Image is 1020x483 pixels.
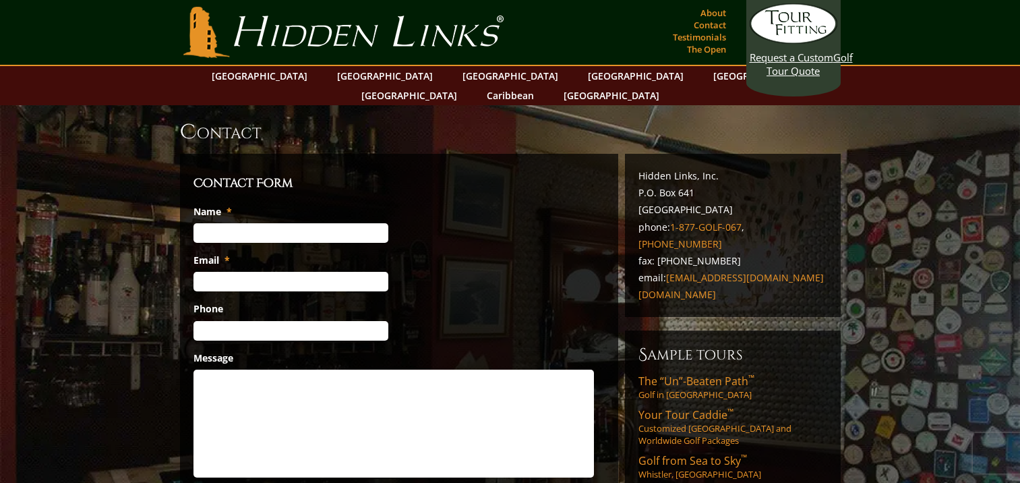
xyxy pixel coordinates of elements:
[638,407,827,447] a: Your Tour Caddie™Customized [GEOGRAPHIC_DATA] and Worldwide Golf Packages
[193,303,223,315] label: Phone
[638,344,827,366] h6: Sample Tours
[670,221,742,233] a: 1-877-GOLF-067
[456,66,565,86] a: [GEOGRAPHIC_DATA]
[690,16,729,34] a: Contact
[355,86,464,105] a: [GEOGRAPHIC_DATA]
[727,406,733,418] sup: ™
[638,407,733,422] span: Your Tour Caddie
[741,452,747,463] sup: ™
[205,66,314,86] a: [GEOGRAPHIC_DATA]
[193,352,233,364] label: Message
[557,86,666,105] a: [GEOGRAPHIC_DATA]
[638,237,722,250] a: [PHONE_NUMBER]
[750,3,837,78] a: Request a CustomGolf Tour Quote
[684,40,729,59] a: The Open
[750,51,833,64] span: Request a Custom
[697,3,729,22] a: About
[480,86,541,105] a: Caribbean
[638,453,747,468] span: Golf from Sea to Sky
[748,372,754,384] sup: ™
[638,374,827,401] a: The “Un”-Beaten Path™Golf in [GEOGRAPHIC_DATA]
[330,66,440,86] a: [GEOGRAPHIC_DATA]
[669,28,729,47] a: Testimonials
[180,119,841,146] h1: Contact
[193,206,232,218] label: Name
[638,167,827,304] p: Hidden Links, Inc. P.O. Box 641 [GEOGRAPHIC_DATA] phone: , fax: [PHONE_NUMBER] email:
[638,288,716,301] a: [DOMAIN_NAME]
[666,271,824,284] a: [EMAIL_ADDRESS][DOMAIN_NAME]
[707,66,816,86] a: [GEOGRAPHIC_DATA]
[581,66,690,86] a: [GEOGRAPHIC_DATA]
[193,174,605,193] h3: Contact Form
[638,374,754,389] span: The “Un”-Beaten Path
[193,254,230,266] label: Email
[638,453,827,480] a: Golf from Sea to Sky™Whistler, [GEOGRAPHIC_DATA]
